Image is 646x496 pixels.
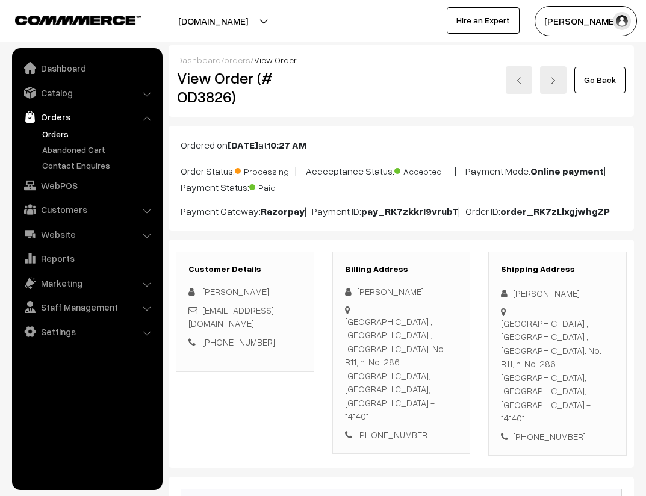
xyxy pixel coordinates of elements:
a: Orders [15,106,158,128]
b: 10:27 AM [267,139,306,151]
a: orders [224,55,250,65]
b: Razorpay [261,205,305,217]
span: Processing [235,162,295,178]
div: [PHONE_NUMBER] [345,428,458,442]
button: [DOMAIN_NAME] [136,6,290,36]
img: COMMMERCE [15,16,141,25]
a: Marketing [15,272,158,294]
b: [DATE] [228,139,258,151]
a: Abandoned Cart [39,143,158,156]
b: Online payment [530,165,604,177]
p: Ordered on at [181,138,622,152]
a: WebPOS [15,175,158,196]
span: View Order [254,55,297,65]
h3: Shipping Address [501,264,614,274]
a: Reports [15,247,158,269]
a: Dashboard [15,57,158,79]
h3: Billing Address [345,264,458,274]
a: Catalog [15,82,158,104]
a: COMMMERCE [15,12,120,26]
a: Go Back [574,67,626,93]
span: Accepted [394,162,455,178]
span: [PERSON_NAME] [202,286,269,297]
p: Order Status: | Accceptance Status: | Payment Mode: | Payment Status: [181,162,622,194]
a: Contact Enquires [39,159,158,172]
a: Orders [39,128,158,140]
b: order_RK7zLlxgjwhgZP [500,205,610,217]
img: right-arrow.png [550,77,557,84]
p: Payment Gateway: | Payment ID: | Order ID: [181,204,622,219]
a: Hire an Expert [447,7,520,34]
a: Staff Management [15,296,158,318]
span: Paid [249,178,309,194]
a: Website [15,223,158,245]
b: pay_RK7zkkrI9vrubT [361,205,458,217]
div: [PERSON_NAME] [345,285,458,299]
a: Settings [15,321,158,343]
a: [PHONE_NUMBER] [202,336,275,347]
div: [GEOGRAPHIC_DATA] ,[GEOGRAPHIC_DATA] ,[GEOGRAPHIC_DATA]. No. R11, h. No. 286 [GEOGRAPHIC_DATA], [... [345,315,458,423]
a: [EMAIL_ADDRESS][DOMAIN_NAME] [188,305,274,329]
img: user [613,12,631,30]
div: [PERSON_NAME] [501,287,614,300]
div: / / [177,54,626,66]
button: [PERSON_NAME] [535,6,637,36]
h2: View Order (# OD3826) [177,69,314,106]
div: [PHONE_NUMBER] [501,430,614,444]
h3: Customer Details [188,264,302,274]
div: [GEOGRAPHIC_DATA] ,[GEOGRAPHIC_DATA] ,[GEOGRAPHIC_DATA]. No. R11, h. No. 286 [GEOGRAPHIC_DATA], [... [501,317,614,425]
a: Dashboard [177,55,221,65]
img: left-arrow.png [515,77,523,84]
a: Customers [15,199,158,220]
